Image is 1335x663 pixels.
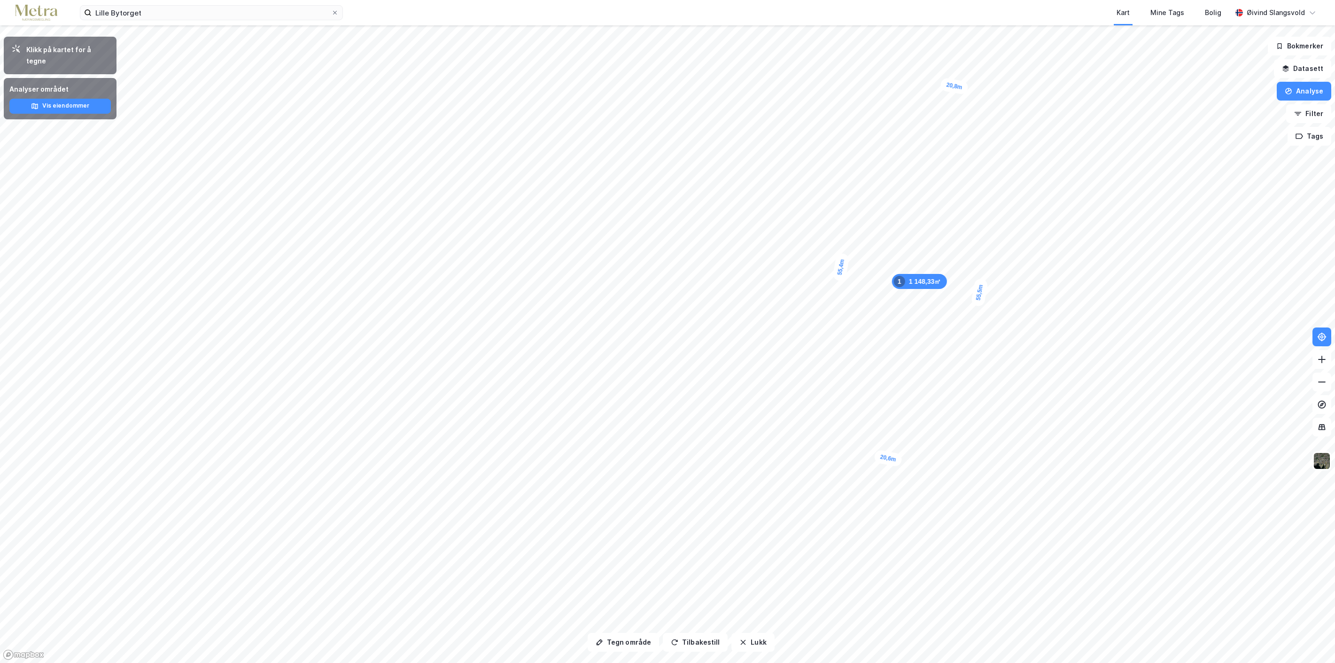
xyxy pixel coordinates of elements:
button: Bokmerker [1268,37,1331,55]
button: Tags [1288,127,1331,146]
iframe: Chat Widget [1288,618,1335,663]
div: Map marker [892,274,947,289]
div: Bolig [1205,7,1221,18]
button: Lukk [731,633,774,652]
button: Tegn område [588,633,659,652]
div: Klikk på kartet for å tegne [26,44,109,67]
div: Analyser området [9,84,111,95]
div: Map marker [874,449,903,467]
input: Søk på adresse, matrikkel, gårdeiere, leietakere eller personer [92,6,331,20]
div: Kart [1117,7,1130,18]
button: Datasett [1274,59,1331,78]
div: Øivind Slangsvold [1247,7,1305,18]
button: Vis eiendommer [9,99,111,114]
div: Mine Tags [1150,7,1184,18]
div: Kontrollprogram for chat [1288,618,1335,663]
img: metra-logo.256734c3b2bbffee19d4.png [15,5,57,21]
button: Tilbakestill [663,633,728,652]
img: 9k= [1313,452,1331,470]
div: 1 [894,276,905,287]
div: Map marker [832,253,850,282]
div: Map marker [970,278,988,307]
button: Filter [1286,104,1331,123]
a: Mapbox homepage [3,649,44,660]
button: Analyse [1277,82,1331,101]
div: Map marker [939,77,969,95]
